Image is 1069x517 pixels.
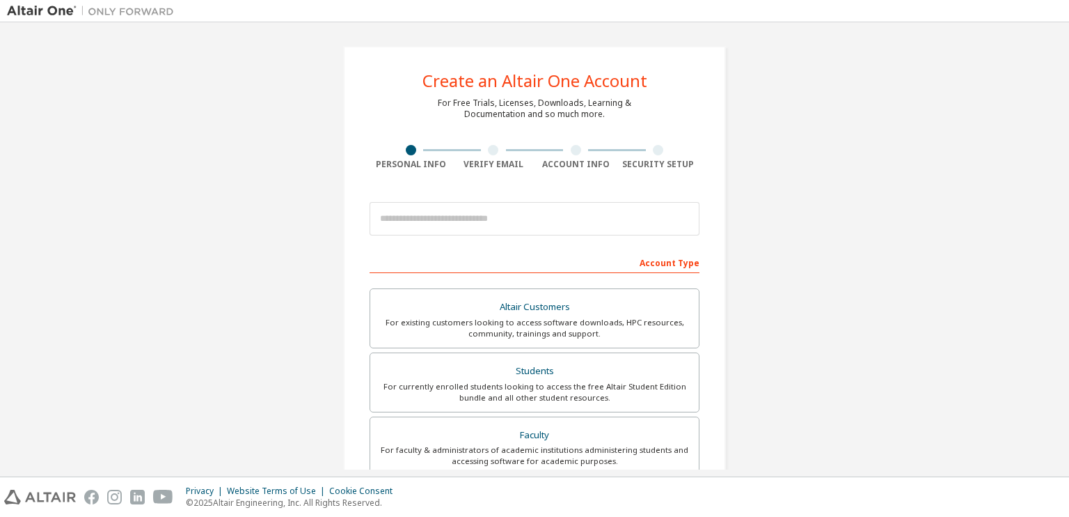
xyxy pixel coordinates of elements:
[617,159,700,170] div: Security Setup
[153,490,173,504] img: youtube.svg
[379,426,690,445] div: Faculty
[379,445,690,467] div: For faculty & administrators of academic institutions administering students and accessing softwa...
[370,251,699,273] div: Account Type
[422,72,647,89] div: Create an Altair One Account
[130,490,145,504] img: linkedin.svg
[84,490,99,504] img: facebook.svg
[227,486,329,497] div: Website Terms of Use
[438,98,631,120] div: For Free Trials, Licenses, Downloads, Learning & Documentation and so much more.
[379,298,690,317] div: Altair Customers
[7,4,181,18] img: Altair One
[186,486,227,497] div: Privacy
[107,490,122,504] img: instagram.svg
[4,490,76,504] img: altair_logo.svg
[379,362,690,381] div: Students
[534,159,617,170] div: Account Info
[329,486,401,497] div: Cookie Consent
[186,497,401,509] p: © 2025 Altair Engineering, Inc. All Rights Reserved.
[379,317,690,339] div: For existing customers looking to access software downloads, HPC resources, community, trainings ...
[370,159,452,170] div: Personal Info
[379,381,690,403] div: For currently enrolled students looking to access the free Altair Student Edition bundle and all ...
[452,159,535,170] div: Verify Email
